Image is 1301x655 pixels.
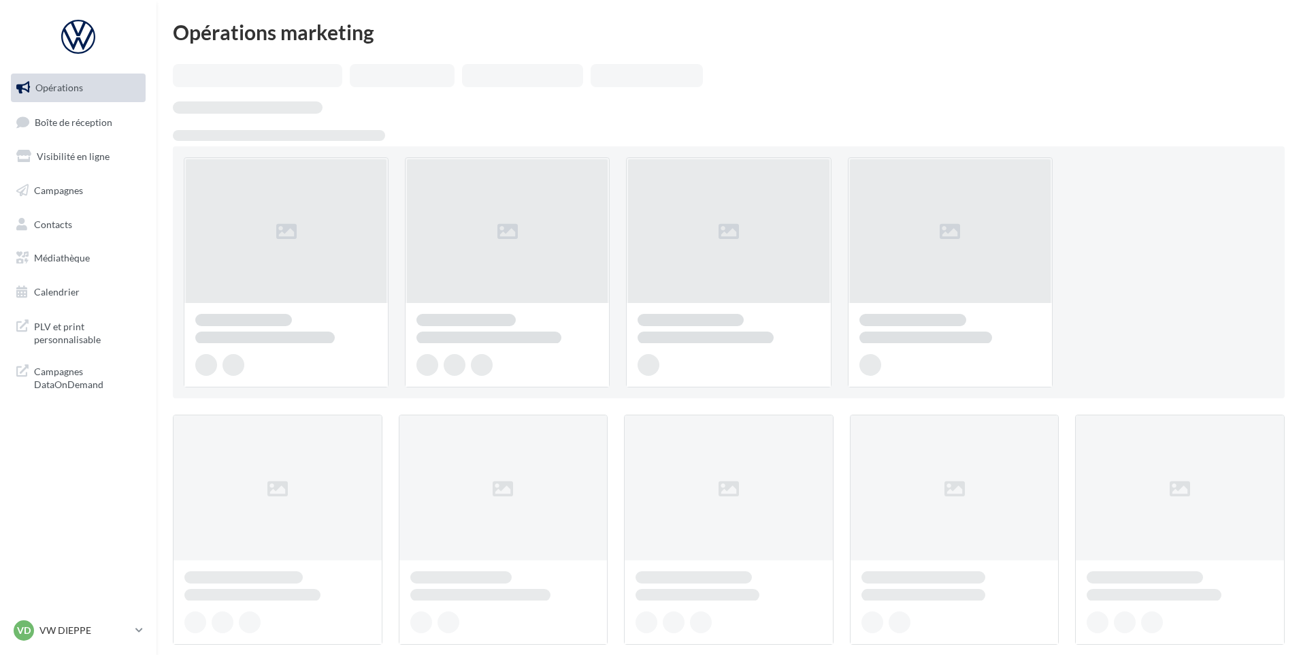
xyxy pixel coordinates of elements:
span: Visibilité en ligne [37,150,110,162]
span: Opérations [35,82,83,93]
span: Médiathèque [34,252,90,263]
span: PLV et print personnalisable [34,317,140,347]
a: PLV et print personnalisable [8,312,148,352]
a: VD VW DIEPPE [11,618,146,643]
a: Campagnes DataOnDemand [8,357,148,397]
span: Boîte de réception [35,116,112,127]
a: Calendrier [8,278,148,306]
span: Calendrier [34,286,80,298]
a: Boîte de réception [8,108,148,137]
a: Médiathèque [8,244,148,272]
a: Opérations [8,74,148,102]
p: VW DIEPPE [39,624,130,637]
a: Campagnes [8,176,148,205]
span: Campagnes [34,185,83,196]
a: Contacts [8,210,148,239]
span: Contacts [34,218,72,229]
div: Opérations marketing [173,22,1285,42]
a: Visibilité en ligne [8,142,148,171]
span: Campagnes DataOnDemand [34,362,140,392]
span: VD [17,624,31,637]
